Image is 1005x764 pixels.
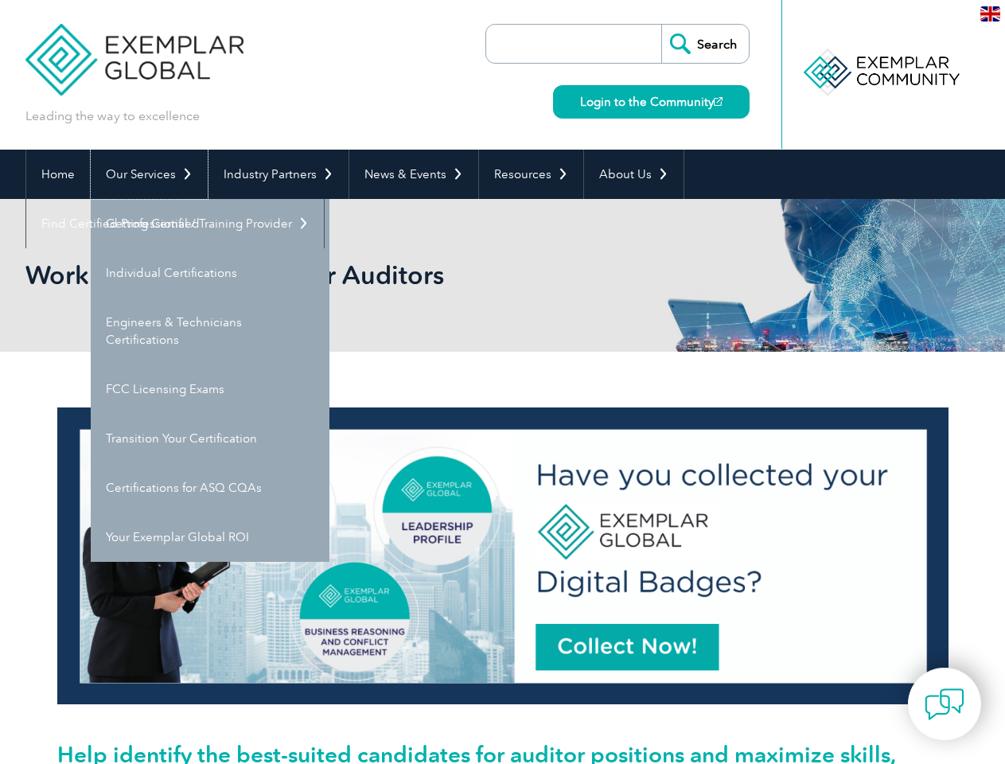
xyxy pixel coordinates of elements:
a: Industry Partners [208,150,349,199]
p: Leading the way to excellence [25,107,200,125]
a: Find Certified Professional / Training Provider [26,199,324,248]
a: FCC Licensing Exams [91,364,329,414]
a: Engineers & Technicians Certifications [91,298,329,364]
a: Resources [479,150,583,199]
a: Certifications for ASQ CQAs [91,463,329,513]
a: Our Services [91,150,208,199]
input: Search [661,25,749,63]
a: Your Exemplar Global ROI [91,513,329,562]
a: Login to the Community [553,85,750,119]
h2: Work Style Assessment for Auditors [25,263,694,288]
img: contact-chat.png [925,684,964,724]
img: en [980,6,1000,21]
a: Transition Your Certification [91,414,329,463]
a: About Us [584,150,684,199]
img: open_square.png [714,97,723,106]
a: News & Events [349,150,478,199]
a: Individual Certifications [91,248,329,298]
a: Home [26,150,90,199]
